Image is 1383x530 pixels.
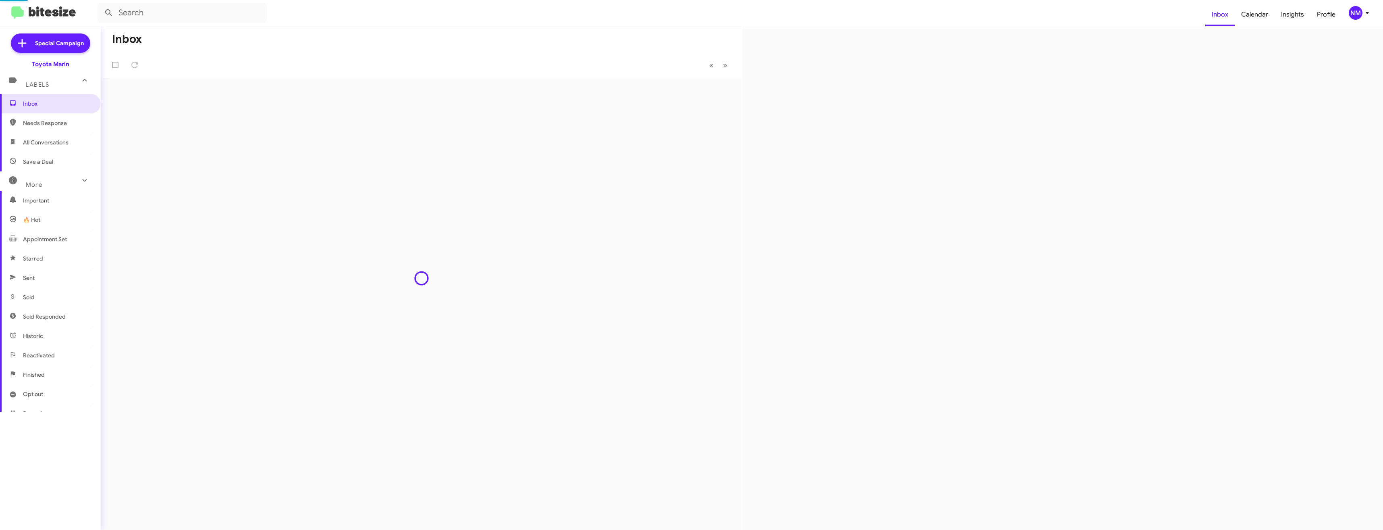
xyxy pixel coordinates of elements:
[23,313,66,321] span: Sold Responded
[98,3,267,23] input: Search
[704,57,718,73] button: Previous
[26,181,42,188] span: More
[23,158,53,166] span: Save a Deal
[23,390,43,398] span: Opt out
[1235,3,1275,26] a: Calendar
[11,33,90,53] a: Special Campaign
[23,274,35,282] span: Sent
[23,409,42,417] span: Paused
[718,57,732,73] button: Next
[1205,3,1235,26] a: Inbox
[112,33,142,46] h1: Inbox
[23,255,43,263] span: Starred
[35,39,84,47] span: Special Campaign
[1349,6,1362,20] div: NM
[1275,3,1310,26] a: Insights
[23,293,34,301] span: Sold
[705,57,732,73] nav: Page navigation example
[23,100,91,108] span: Inbox
[709,60,714,70] span: «
[23,196,91,204] span: Important
[23,216,40,224] span: 🔥 Hot
[1342,6,1374,20] button: NM
[26,81,49,88] span: Labels
[23,138,69,146] span: All Conversations
[1310,3,1342,26] a: Profile
[23,119,91,127] span: Needs Response
[23,235,67,243] span: Appointment Set
[23,332,43,340] span: Historic
[23,351,55,359] span: Reactivated
[32,60,69,68] div: Toyota Marin
[723,60,727,70] span: »
[23,371,45,379] span: Finished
